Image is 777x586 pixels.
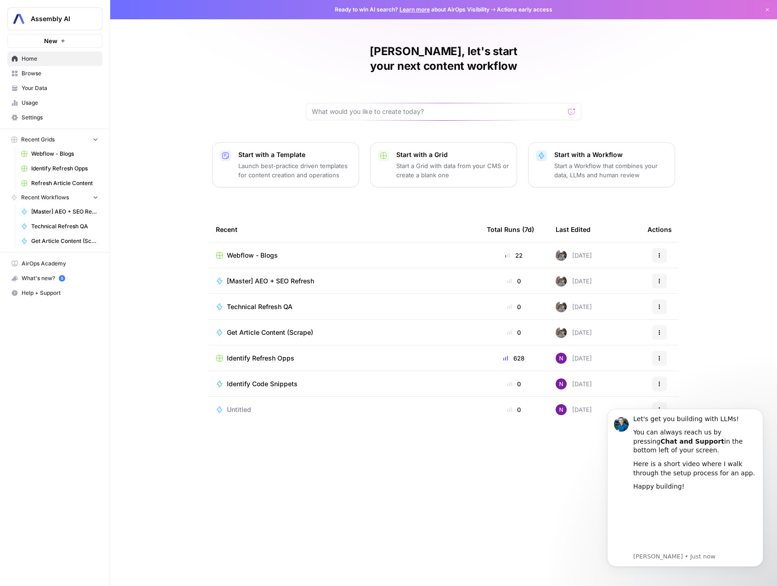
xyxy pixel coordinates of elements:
div: [DATE] [556,353,592,364]
img: kedmmdess6i2jj5txyq6cw0yj4oc [556,378,567,389]
iframe: youtube [40,101,163,156]
a: Refresh Article Content [17,176,102,191]
button: What's new? 5 [7,271,102,286]
span: Identify Code Snippets [227,379,298,389]
span: Technical Refresh QA [31,222,98,231]
input: What would you like to create today? [312,107,564,116]
span: Actions early access [497,6,552,14]
a: Home [7,51,102,66]
a: Settings [7,110,102,125]
div: [DATE] [556,378,592,389]
a: Learn more [400,6,430,13]
button: Start with a GridStart a Grid with data from your CMS or create a blank one [370,142,517,187]
div: [DATE] [556,327,592,338]
p: Start a Grid with data from your CMS or create a blank one [396,161,509,180]
div: 0 [487,379,541,389]
p: Start a Workflow that combines your data, LLMs and human review [554,161,667,180]
a: Technical Refresh QA [216,302,472,311]
p: Message from Alex, sent Just now [40,158,163,166]
div: Recent [216,217,472,242]
a: Untitled [216,405,472,414]
a: 5 [59,275,65,282]
a: Get Article Content (Scrape) [17,234,102,248]
span: Get Article Content (Scrape) [31,237,98,245]
span: Usage [22,99,98,107]
span: Identify Refresh Opps [227,354,294,363]
a: AirOps Academy [7,256,102,271]
div: What's new? [8,271,102,285]
span: Settings [22,113,98,122]
button: New [7,34,102,48]
button: Recent Workflows [7,191,102,204]
span: Recent Workflows [21,193,69,202]
a: [Master] AEO + SEO Refresh [216,276,472,286]
a: Browse [7,66,102,81]
div: Last Edited [556,217,591,242]
span: New [44,36,57,45]
div: Actions [647,217,672,242]
img: kedmmdess6i2jj5txyq6cw0yj4oc [556,353,567,364]
div: Webflow - Blogs [112,149,159,158]
a: Webflow - Blogs [216,251,472,260]
a: Usage [7,96,102,110]
span: [Master] AEO + SEO Refresh [227,276,314,286]
p: Launch best-practice driven templates for content creation and operations [238,161,351,180]
div: 0 [487,328,541,337]
img: a2mlt6f1nb2jhzcjxsuraj5rj4vi [556,250,567,261]
button: Recent Grids [7,133,102,146]
a: Identify Refresh Opps [216,354,472,363]
span: Help + Support [22,289,98,297]
div: [DATE] [556,276,592,287]
span: Identify Refresh Opps [31,164,98,173]
div: [DATE] [556,301,592,312]
span: Browse [22,69,98,78]
img: a2mlt6f1nb2jhzcjxsuraj5rj4vi [556,327,567,338]
img: a2mlt6f1nb2jhzcjxsuraj5rj4vi [556,301,567,312]
button: Start with a TemplateLaunch best-practice driven templates for content creation and operations [212,142,359,187]
button: Help + Support [7,286,102,300]
a: Technical Refresh QA [17,219,102,234]
div: Total Runs (7d) [487,217,534,242]
span: Ready to win AI search? about AirOps Visibility [335,6,490,14]
p: Start with a Workflow [554,150,667,159]
img: a2mlt6f1nb2jhzcjxsuraj5rj4vi [556,276,567,287]
a: Your Data [7,81,102,96]
img: kedmmdess6i2jj5txyq6cw0yj4oc [556,404,567,415]
p: Start with a Template [238,150,351,159]
span: Assembly AI [31,14,86,23]
span: Refresh Article Content [31,179,98,187]
a: Webflow - Blogs [17,146,102,161]
span: Webflow - Blogs [227,251,278,260]
span: Webflow - Blogs [31,150,98,158]
h1: [PERSON_NAME], let's start your next content workflow [306,44,581,73]
a: Identify Code Snippets [216,379,472,389]
span: Recent Grids [21,135,55,144]
p: Start with a Grid [396,150,509,159]
button: Workspace: Assembly AI [7,7,102,30]
div: 628 [487,354,541,363]
a: Get Article Content (Scrape) [216,328,472,337]
span: Home [22,55,98,63]
span: Get Article Content (Scrape) [227,328,313,337]
span: Technical Refresh QA [227,302,293,311]
span: AirOps Academy [22,259,98,268]
div: 0 [487,302,541,311]
div: 22 [487,251,541,260]
a: Identify Refresh Opps [17,161,102,176]
img: Assembly AI Logo [11,11,27,27]
div: [DATE] [556,250,592,261]
a: [Master] AEO + SEO Refresh [17,204,102,219]
text: 5 [61,276,63,281]
span: [Master] AEO + SEO Refresh [31,208,98,216]
span: Your Data [22,84,98,92]
button: Start with a WorkflowStart a Workflow that combines your data, LLMs and human review [528,142,675,187]
div: 0 [487,405,541,414]
span: Untitled [227,405,251,414]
